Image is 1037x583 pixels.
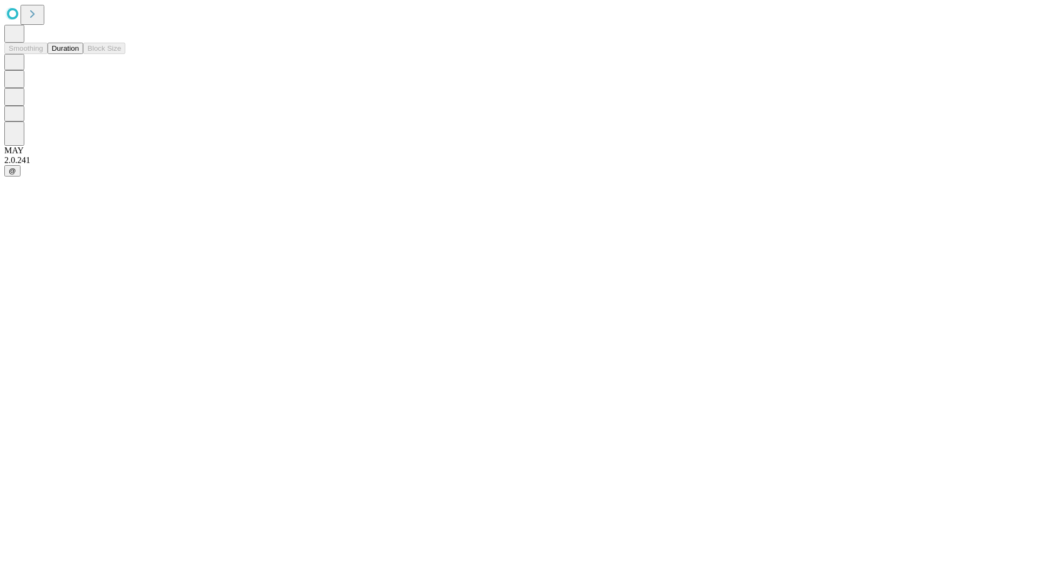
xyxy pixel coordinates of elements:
button: Block Size [83,43,125,54]
div: MAY [4,146,1033,155]
div: 2.0.241 [4,155,1033,165]
button: Smoothing [4,43,48,54]
button: Duration [48,43,83,54]
button: @ [4,165,21,177]
span: @ [9,167,16,175]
